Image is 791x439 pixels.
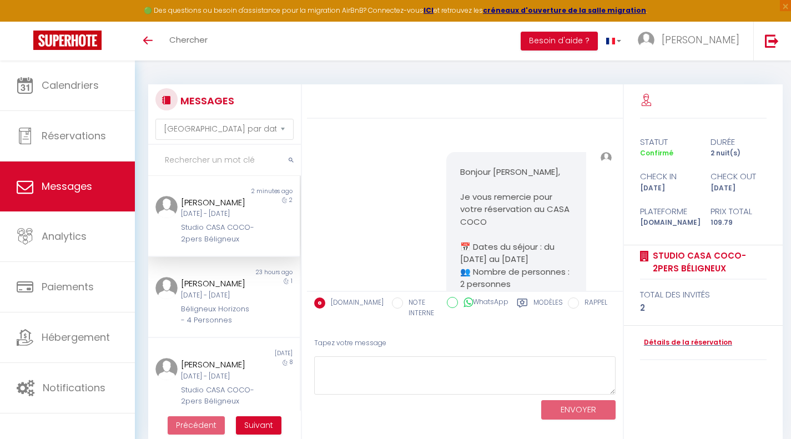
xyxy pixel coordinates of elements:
label: WhatsApp [458,297,508,309]
span: 8 [290,358,293,366]
span: Confirmé [640,148,673,158]
div: statut [633,135,703,149]
img: ... [155,358,178,380]
img: ... [155,277,178,299]
div: [PERSON_NAME] [181,277,255,290]
label: NOTE INTERNE [403,297,439,319]
div: check out [703,170,774,183]
img: ... [601,152,612,163]
span: [PERSON_NAME] [662,33,739,47]
button: Previous [168,416,225,435]
div: [DATE] - [DATE] [181,209,255,219]
a: Chercher [161,22,216,60]
span: Paiements [42,280,94,294]
div: [DATE] [703,183,774,194]
div: [PERSON_NAME] [181,358,255,371]
img: logout [765,34,779,48]
div: total des invités [640,288,767,301]
a: Studio CASA COCO-2pers Béligneux [649,249,767,275]
span: Calendriers [42,78,99,92]
div: Tapez votre message [314,330,616,357]
div: 109.79 [703,218,774,228]
label: [DOMAIN_NAME] [325,297,384,310]
div: 2 nuit(s) [703,148,774,159]
div: Prix total [703,205,774,218]
span: Messages [42,179,92,193]
label: Modèles [533,297,563,320]
img: ... [638,32,654,48]
a: ... [PERSON_NAME] [629,22,753,60]
a: créneaux d'ouverture de la salle migration [483,6,646,15]
div: [DATE] [633,183,703,194]
div: Studio CASA COCO-2pers Béligneux [181,222,255,245]
div: [DATE] [224,349,299,358]
div: durée [703,135,774,149]
input: Rechercher un mot clé [148,145,301,176]
button: ENVOYER [541,400,616,420]
span: 1 [291,277,293,285]
div: [DATE] - [DATE] [181,290,255,301]
div: 23 hours ago [224,268,299,277]
button: Besoin d'aide ? [521,32,598,51]
img: Super Booking [33,31,102,50]
div: [DOMAIN_NAME] [633,218,703,228]
div: Studio CASA COCO-2pers Béligneux [181,385,255,407]
span: 2 [289,196,293,204]
div: 2 minutes ago [224,187,299,196]
span: Hébergement [42,330,110,344]
div: [DATE] - [DATE] [181,371,255,382]
div: [PERSON_NAME] [181,196,255,209]
a: Détails de la réservation [640,337,732,348]
img: ... [155,196,178,218]
label: RAPPEL [579,297,607,310]
div: 2 [640,301,767,315]
span: Notifications [43,381,105,395]
div: Béligneux Horizons - 4 Personnes [181,304,255,326]
span: Analytics [42,229,87,243]
span: Suivant [244,420,273,431]
span: Précédent [176,420,216,431]
span: Réservations [42,129,106,143]
div: check in [633,170,703,183]
div: Plateforme [633,205,703,218]
h3: MESSAGES [178,88,234,113]
a: ICI [424,6,434,15]
span: Chercher [169,34,208,46]
button: Next [236,416,281,435]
